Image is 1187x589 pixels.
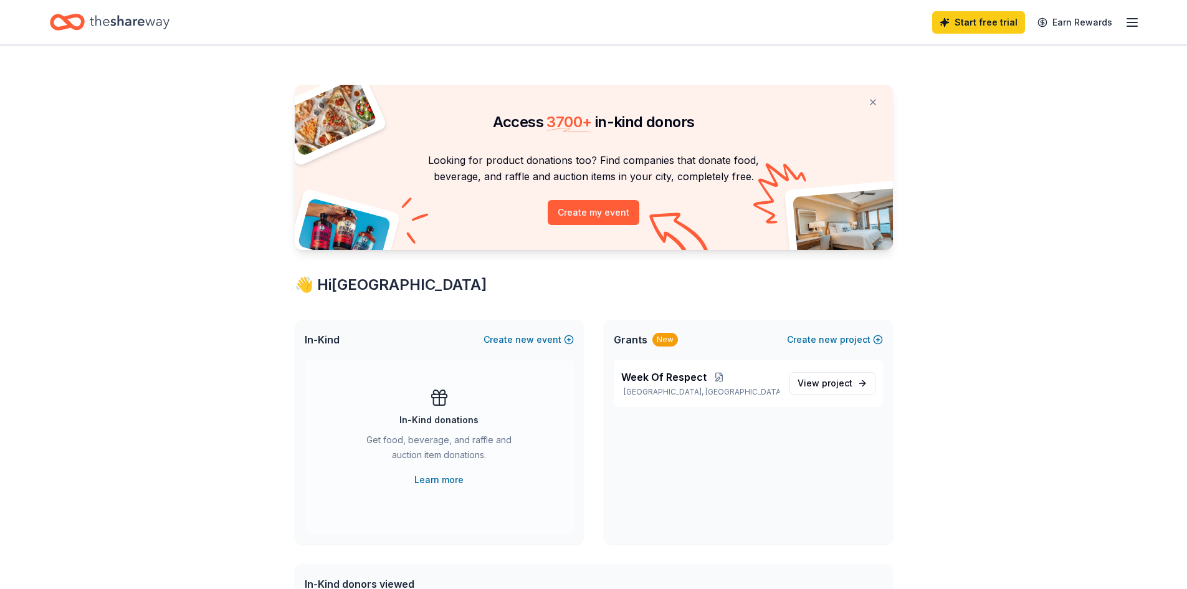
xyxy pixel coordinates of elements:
a: Home [50,7,169,37]
span: View [798,376,852,391]
button: Createnewproject [787,332,883,347]
p: [GEOGRAPHIC_DATA], [GEOGRAPHIC_DATA] [621,387,779,397]
span: Grants [614,332,647,347]
a: View project [789,372,875,395]
div: Get food, beverage, and raffle and auction item donations. [355,433,524,467]
a: Start free trial [932,11,1025,34]
span: new [819,332,837,347]
a: Earn Rewards [1030,11,1120,34]
img: Pizza [280,77,378,157]
button: Create my event [548,200,639,225]
div: In-Kind donations [399,413,479,428]
img: Curvy arrow [649,213,712,259]
div: New [652,333,678,347]
span: Week Of Respect [621,370,707,385]
span: project [822,378,852,388]
span: In-Kind [305,332,340,347]
span: 3700 + [546,113,591,131]
div: 👋 Hi [GEOGRAPHIC_DATA] [295,275,893,295]
a: Learn more [414,472,464,487]
button: Createnewevent [484,332,574,347]
span: Access in-kind donors [493,113,695,131]
span: new [515,332,534,347]
p: Looking for product donations too? Find companies that donate food, beverage, and raffle and auct... [310,152,878,185]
